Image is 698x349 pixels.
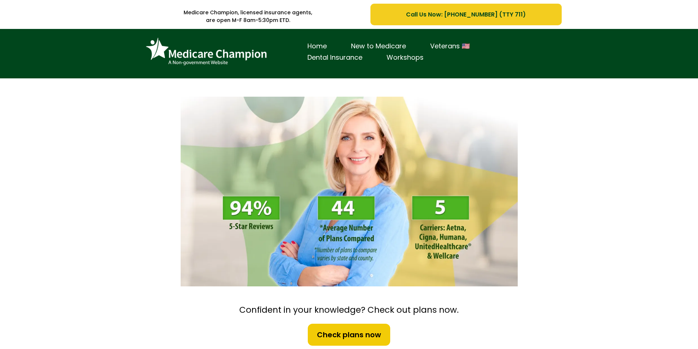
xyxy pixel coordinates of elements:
[307,323,391,346] a: Check plans now
[370,4,561,25] a: Call Us Now: 1-833-823-1990 (TTY 711)
[137,16,360,24] p: are open M-F 8am-5:30pm ETD.
[406,10,526,19] span: Call Us Now: [PHONE_NUMBER] (TTY 711)
[418,41,482,52] a: Veterans 🇺🇸
[295,41,339,52] a: Home
[317,329,381,340] span: Check plans now
[295,52,374,63] a: Dental Insurance
[339,41,418,52] a: New to Medicare
[374,52,436,63] a: Workshops
[137,9,360,16] p: Medicare Champion, licensed insurance agents,
[177,305,521,316] h2: Confident in your knowledge? Check out plans now.
[142,34,270,69] img: Brand Logo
